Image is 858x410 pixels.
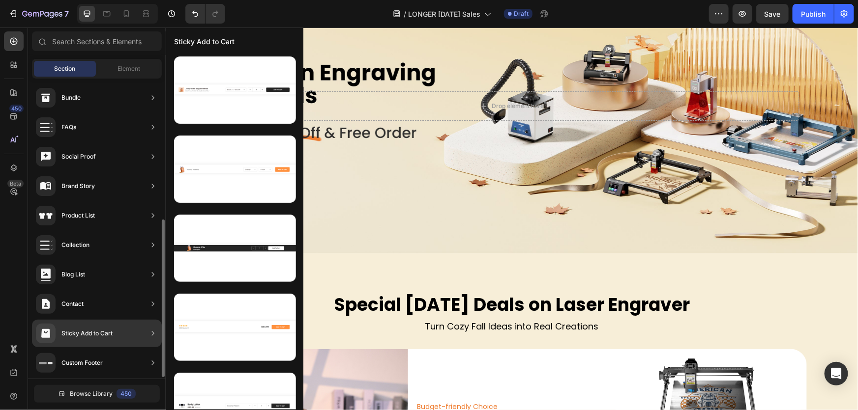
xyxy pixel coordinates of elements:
span: LONGER [DATE] Sales [408,9,480,19]
p: Turn Cozy Fall Ideas into Real Creations [60,291,632,307]
div: 450 [117,389,136,399]
div: Product List [61,211,95,220]
div: Drop element here [326,75,378,82]
button: Publish [793,4,834,24]
div: Blog List [61,270,85,279]
iframe: To enrich screen reader interactions, please activate Accessibility in Grammarly extension settings [166,27,858,410]
div: Publish [801,9,826,19]
button: Save [756,4,789,24]
span: Browse Library [70,389,113,398]
div: Sticky Add to Cart [61,328,113,338]
div: Bundle [61,93,81,103]
div: Custom Footer [61,358,103,368]
div: Open Intercom Messenger [825,362,848,385]
div: Contact [61,299,84,309]
span: Element [118,64,140,73]
div: Collection [61,240,89,250]
div: Undo/Redo [185,4,225,24]
p: 7 [64,8,69,20]
div: Brand Story [61,181,95,191]
span: / [404,9,406,19]
div: 450 [9,105,24,112]
span: Section [55,64,76,73]
div: Beta [7,180,24,188]
h2: Special [DATE] Deals on Laser Engraver [59,265,633,290]
span: Budget-friendly Choice [251,374,332,384]
div: FAQs [61,122,76,132]
span: Draft [514,9,529,18]
input: Search Sections & Elements [32,31,162,51]
div: Social Proof [61,152,96,162]
span: Save [765,10,781,18]
button: Browse Library450 [34,385,160,403]
button: 7 [4,4,73,24]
